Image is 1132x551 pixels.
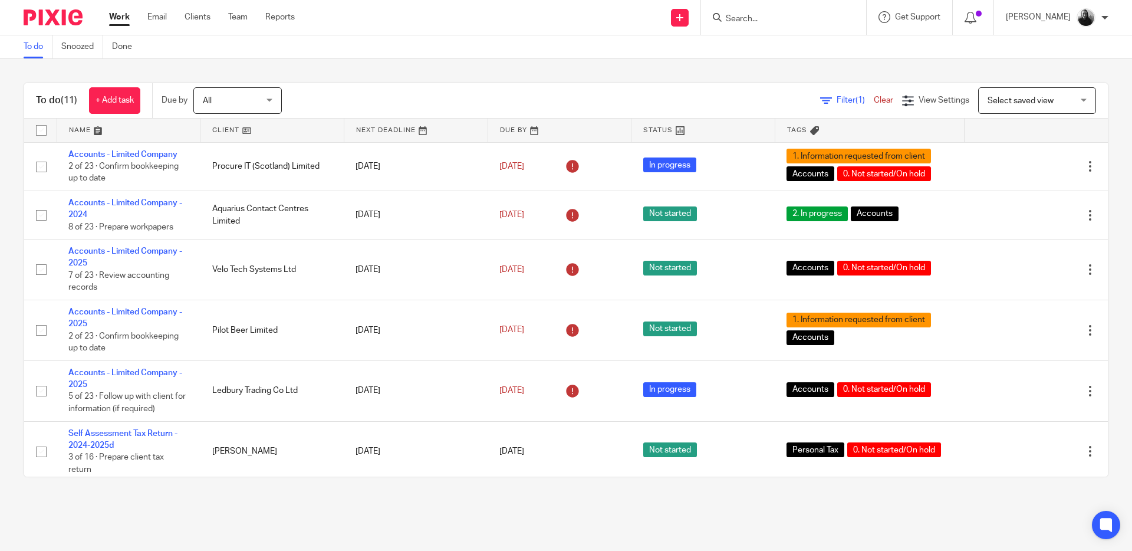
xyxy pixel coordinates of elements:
span: Accounts [787,382,834,397]
span: (11) [61,96,77,105]
input: Search [725,14,831,25]
p: [PERSON_NAME] [1006,11,1071,23]
span: 5 of 23 · Follow up with client for information (if required) [68,393,186,414]
span: In progress [643,382,696,397]
a: Clear [874,96,893,104]
a: Team [228,11,248,23]
span: (1) [855,96,865,104]
img: IMG_9585.jpg [1077,8,1095,27]
td: Velo Tech Systems Ltd [200,240,344,300]
a: Clients [185,11,210,23]
a: Accounts - Limited Company - 2025 [68,308,182,328]
td: [DATE] [344,191,488,239]
a: Work [109,11,130,23]
a: Email [147,11,167,23]
span: [DATE] [499,265,524,274]
span: Tags [787,127,807,133]
img: Pixie [24,9,83,25]
a: Accounts - Limited Company [68,150,177,159]
span: Not started [643,322,697,336]
span: Accounts [787,330,834,345]
span: All [203,97,212,105]
a: To do [24,35,52,58]
span: Filter [837,96,874,104]
span: 3 of 16 · Prepare client tax return [68,453,164,474]
td: [DATE] [344,240,488,300]
td: Procure IT (Scotland) Limited [200,142,344,191]
span: 7 of 23 · Review accounting records [68,271,169,292]
span: 0. Not started/On hold [847,442,941,457]
a: Accounts - Limited Company - 2025 [68,369,182,389]
a: Accounts - Limited Company - 2024 [68,199,182,219]
td: Pilot Beer Limited [200,300,344,360]
span: Accounts [787,166,834,181]
span: [DATE] [499,211,524,219]
span: 2. In progress [787,206,848,221]
td: [PERSON_NAME] [200,421,344,482]
span: Accounts [851,206,899,221]
span: View Settings [919,96,969,104]
span: Personal Tax [787,442,844,457]
span: [DATE] [499,162,524,170]
span: 2 of 23 · Confirm bookkeeping up to date [68,162,179,183]
td: Ledbury Trading Co Ltd [200,360,344,421]
td: Aquarius Contact Centres Limited [200,191,344,239]
span: 1. Information requested from client [787,313,931,327]
span: [DATE] [499,326,524,334]
td: [DATE] [344,360,488,421]
a: Accounts - Limited Company - 2025 [68,247,182,267]
span: Select saved view [988,97,1054,105]
a: Reports [265,11,295,23]
td: [DATE] [344,300,488,360]
span: 0. Not started/On hold [837,166,931,181]
a: Snoozed [61,35,103,58]
a: Done [112,35,141,58]
td: [DATE] [344,421,488,482]
span: Not started [643,442,697,457]
span: 8 of 23 · Prepare workpapers [68,223,173,231]
td: [DATE] [344,142,488,191]
span: 0. Not started/On hold [837,382,931,397]
span: 0. Not started/On hold [837,261,931,275]
span: [DATE] [499,447,524,455]
h1: To do [36,94,77,107]
span: Not started [643,206,697,221]
span: Not started [643,261,697,275]
span: Get Support [895,13,940,21]
span: 2 of 23 · Confirm bookkeeping up to date [68,332,179,353]
span: 1. Information requested from client [787,149,931,163]
a: Self Assessment Tax Return - 2024-2025d [68,429,177,450]
span: [DATE] [499,386,524,395]
span: Accounts [787,261,834,275]
p: Due by [162,94,187,106]
span: In progress [643,158,696,172]
a: + Add task [89,87,140,114]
